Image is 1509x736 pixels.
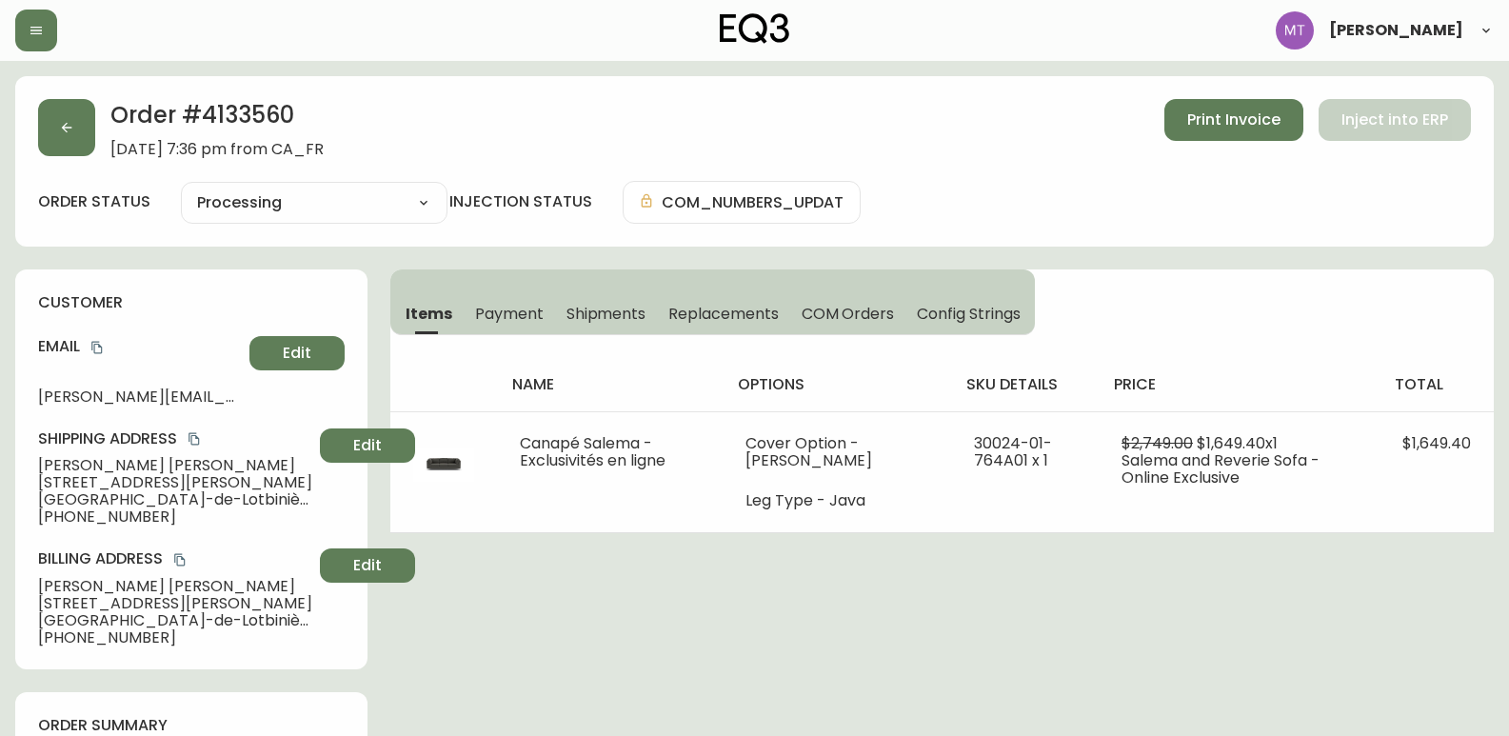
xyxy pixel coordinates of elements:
[917,304,1020,324] span: Config Strings
[38,612,312,629] span: [GEOGRAPHIC_DATA]-de-Lotbinière , QC , G0S 2A0 , CA
[38,388,242,406] span: [PERSON_NAME][EMAIL_ADDRESS][PERSON_NAME][DOMAIN_NAME]
[1276,11,1314,50] img: 397d82b7ede99da91c28605cdd79fceb
[283,343,311,364] span: Edit
[38,578,312,595] span: [PERSON_NAME] [PERSON_NAME]
[38,491,312,508] span: [GEOGRAPHIC_DATA]-de-Lotbinière , QC , G0S 2A0 , CA
[566,304,646,324] span: Shipments
[745,435,928,469] li: Cover Option - [PERSON_NAME]
[110,141,324,158] span: [DATE] 7:36 pm from CA_FR
[512,374,706,395] h4: name
[966,374,1083,395] h4: sku details
[974,432,1052,471] span: 30024-01-764A01 x 1
[1402,432,1471,454] span: $1,649.40
[38,336,242,357] h4: Email
[1395,374,1479,395] h4: total
[449,191,592,212] h4: injection status
[38,191,150,212] label: order status
[720,13,790,44] img: logo
[38,595,312,612] span: [STREET_ADDRESS][PERSON_NAME]
[1187,109,1281,130] span: Print Invoice
[1114,374,1364,395] h4: price
[413,435,474,496] img: 30024-01-400-1-cmbbuw2c606ll0142k65iwavr.jpg
[38,508,312,526] span: [PHONE_NUMBER]
[38,428,312,449] h4: Shipping Address
[38,474,312,491] span: [STREET_ADDRESS][PERSON_NAME]
[1197,432,1278,454] span: $1,649.40 x 1
[475,304,544,324] span: Payment
[745,492,928,509] li: Leg Type - Java
[1122,432,1193,454] span: $2,749.00
[38,292,345,313] h4: customer
[170,550,189,569] button: copy
[320,428,415,463] button: Edit
[1164,99,1303,141] button: Print Invoice
[802,304,895,324] span: COM Orders
[38,457,312,474] span: [PERSON_NAME] [PERSON_NAME]
[185,429,204,448] button: copy
[353,435,382,456] span: Edit
[406,304,452,324] span: Items
[1329,23,1463,38] span: [PERSON_NAME]
[520,432,665,471] span: Canapé Salema - Exclusivités en ligne
[110,99,324,141] h2: Order # 4133560
[353,555,382,576] span: Edit
[1122,449,1320,488] span: Salema and Reverie Sofa - Online Exclusive
[88,338,107,357] button: copy
[668,304,778,324] span: Replacements
[38,715,345,736] h4: order summary
[38,629,312,646] span: [PHONE_NUMBER]
[738,374,936,395] h4: options
[249,336,345,370] button: Edit
[320,548,415,583] button: Edit
[38,548,312,569] h4: Billing Address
